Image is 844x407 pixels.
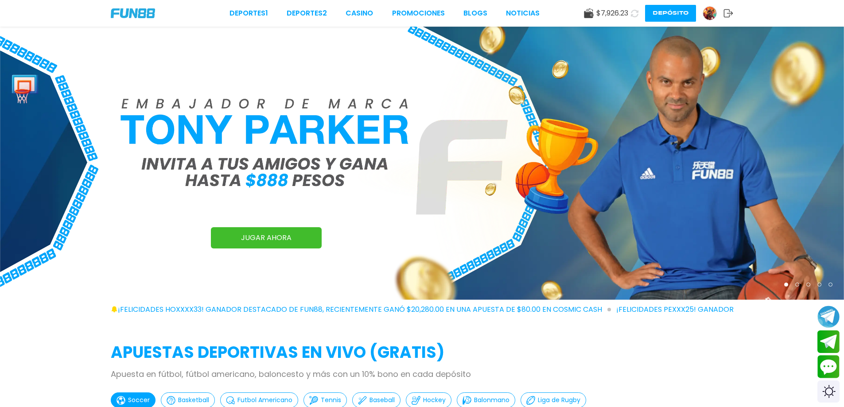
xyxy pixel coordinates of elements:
[538,395,580,405] p: Liga de Rugby
[111,8,155,18] img: Company Logo
[423,395,446,405] p: Hockey
[211,227,322,248] a: JUGAR AHORA
[645,5,696,22] button: Depósito
[817,380,840,403] div: Switch theme
[237,395,292,405] p: Futbol Americano
[128,395,150,405] p: Soccer
[111,368,733,380] p: Apuesta en fútbol, fútbol americano, baloncesto y más con un 10% bono en cada depósito
[506,8,540,19] a: NOTICIAS
[703,7,716,20] img: Avatar
[817,330,840,353] button: Join telegram
[817,305,840,328] button: Join telegram channel
[392,8,445,19] a: Promociones
[321,395,341,405] p: Tennis
[474,395,510,405] p: Balonmano
[703,6,723,20] a: Avatar
[817,355,840,378] button: Contact customer service
[118,304,611,315] span: ¡FELICIDADES hoxxxx33! GANADOR DESTACADO DE FUN88, RECIENTEMENTE GANÓ $20,280.00 EN UNA APUESTA D...
[229,8,268,19] a: Deportes1
[463,8,487,19] a: BLOGS
[369,395,395,405] p: Baseball
[287,8,327,19] a: Deportes2
[178,395,209,405] p: Basketball
[111,341,733,364] h2: APUESTAS DEPORTIVAS EN VIVO (gratis)
[346,8,373,19] a: CASINO
[596,8,628,19] span: $ 7,926.23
